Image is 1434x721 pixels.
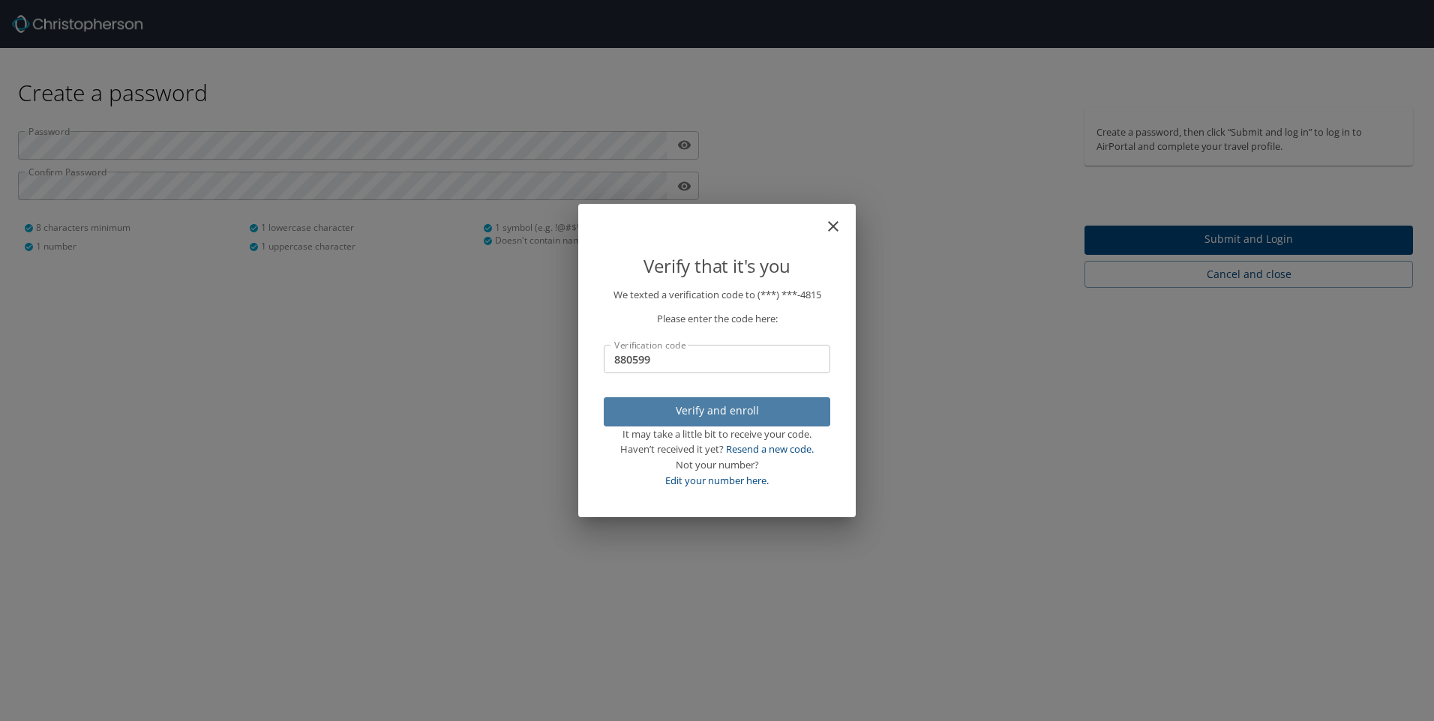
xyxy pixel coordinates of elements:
[665,474,769,487] a: Edit your number here.
[604,426,830,442] div: It may take a little bit to receive your code.
[832,210,850,228] button: close
[604,252,830,280] p: Verify that it's you
[604,441,830,457] div: Haven’t received it yet?
[726,442,814,456] a: Resend a new code.
[604,287,830,303] p: We texted a verification code to (***) ***- 4815
[604,397,830,426] button: Verify and enroll
[604,311,830,327] p: Please enter the code here:
[616,402,818,420] span: Verify and enroll
[604,457,830,473] div: Not your number?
